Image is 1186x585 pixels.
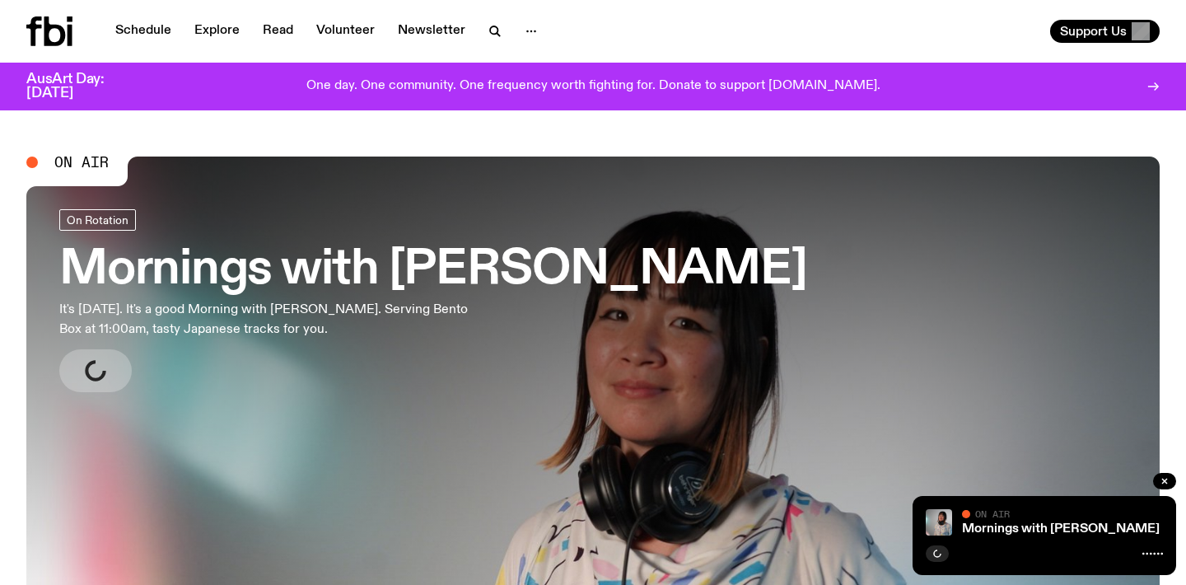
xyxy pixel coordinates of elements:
span: Support Us [1060,24,1127,39]
a: Volunteer [306,20,385,43]
a: Explore [184,20,250,43]
a: Newsletter [388,20,475,43]
h3: Mornings with [PERSON_NAME] [59,247,807,293]
p: One day. One community. One frequency worth fighting for. Donate to support [DOMAIN_NAME]. [306,79,880,94]
a: Mornings with [PERSON_NAME] [962,522,1160,536]
button: Support Us [1050,20,1160,43]
a: On Rotation [59,209,136,231]
a: Read [253,20,303,43]
h3: AusArt Day: [DATE] [26,73,132,101]
img: Kana Frazer is smiling at the camera with her head tilted slightly to her left. She wears big bla... [926,509,952,536]
a: Mornings with [PERSON_NAME]It's [DATE]. It's a good Morning with [PERSON_NAME]. Serving Bento Box... [59,209,807,392]
a: Schedule [105,20,181,43]
p: It's [DATE]. It's a good Morning with [PERSON_NAME]. Serving Bento Box at 11:00am, tasty Japanese... [59,300,481,339]
span: On Air [54,155,109,170]
span: On Air [975,508,1010,519]
span: On Rotation [67,213,128,226]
